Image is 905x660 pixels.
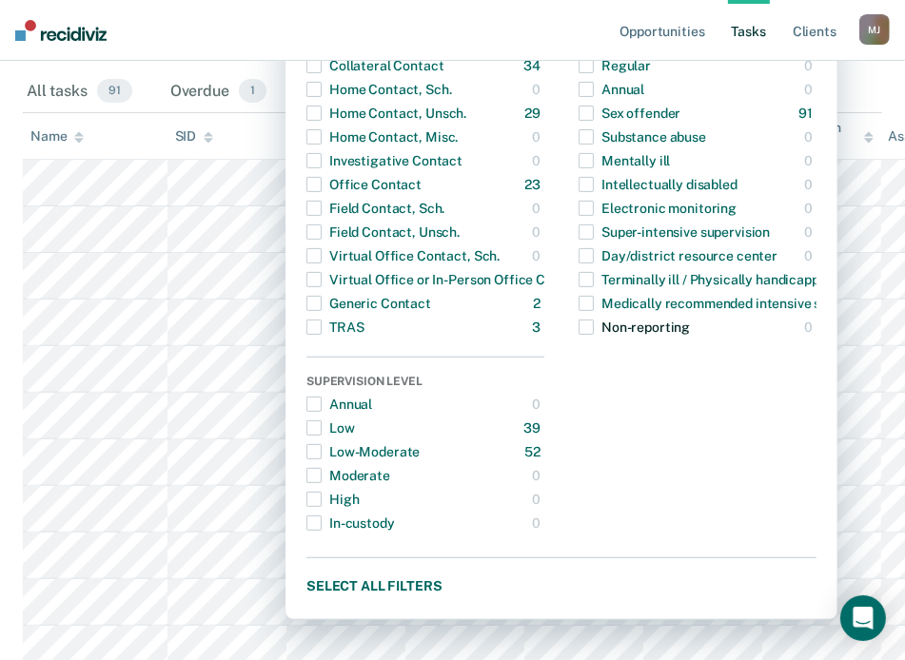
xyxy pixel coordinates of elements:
[306,375,544,392] div: Supervision Level
[579,288,884,319] div: Medically recommended intensive supervision
[306,98,466,128] div: Home Contact, Unsch.
[804,241,816,271] div: 0
[532,389,544,419] div: 0
[306,241,500,271] div: Virtual Office Contact, Sch.
[306,389,372,419] div: Annual
[306,146,462,176] div: Investigative Contact
[532,74,544,105] div: 0
[306,193,444,223] div: Field Contact, Sch.
[804,74,816,105] div: 0
[579,169,738,200] div: Intellectually disabled
[30,128,84,145] div: Name
[306,312,364,342] div: TRAS
[804,312,816,342] div: 0
[524,98,544,128] div: 29
[306,413,355,443] div: Low
[306,288,431,319] div: Generic Contact
[532,146,544,176] div: 0
[523,413,544,443] div: 39
[532,460,544,491] div: 0
[859,14,890,45] button: MJ
[306,122,458,152] div: Home Contact, Misc.
[804,217,816,247] div: 0
[533,288,544,319] div: 2
[579,241,777,271] div: Day/district resource center
[306,484,359,514] div: High
[579,50,651,81] div: Regular
[532,241,544,271] div: 0
[579,264,835,295] div: Terminally ill / Physically handicapped
[306,460,390,491] div: Moderate
[804,122,816,152] div: 0
[306,508,395,538] div: In-custody
[798,98,816,128] div: 91
[804,50,816,81] div: 0
[532,508,544,538] div: 0
[524,169,544,200] div: 23
[579,122,706,152] div: Substance abuse
[306,437,420,467] div: Low-Moderate
[306,573,816,597] button: Select all filters
[579,98,680,128] div: Sex offender
[840,595,886,641] div: Open Intercom Messenger
[532,193,544,223] div: 0
[306,264,586,295] div: Virtual Office or In-Person Office Contact
[532,312,544,342] div: 3
[306,217,460,247] div: Field Contact, Unsch.
[23,71,136,113] div: All tasks91
[579,217,770,247] div: Super-intensive supervision
[859,14,890,45] div: M J
[579,312,690,342] div: Non-reporting
[804,193,816,223] div: 0
[579,146,670,176] div: Mentally ill
[167,71,270,113] div: Overdue1
[579,193,737,223] div: Electronic monitoring
[15,20,107,41] img: Recidiviz
[239,79,266,104] span: 1
[175,128,214,145] div: SID
[306,50,443,81] div: Collateral Contact
[523,50,544,81] div: 34
[524,437,544,467] div: 52
[804,169,816,200] div: 0
[804,146,816,176] div: 0
[306,169,422,200] div: Office Contact
[532,217,544,247] div: 0
[97,79,132,104] span: 91
[579,74,644,105] div: Annual
[532,484,544,514] div: 0
[306,74,451,105] div: Home Contact, Sch.
[532,122,544,152] div: 0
